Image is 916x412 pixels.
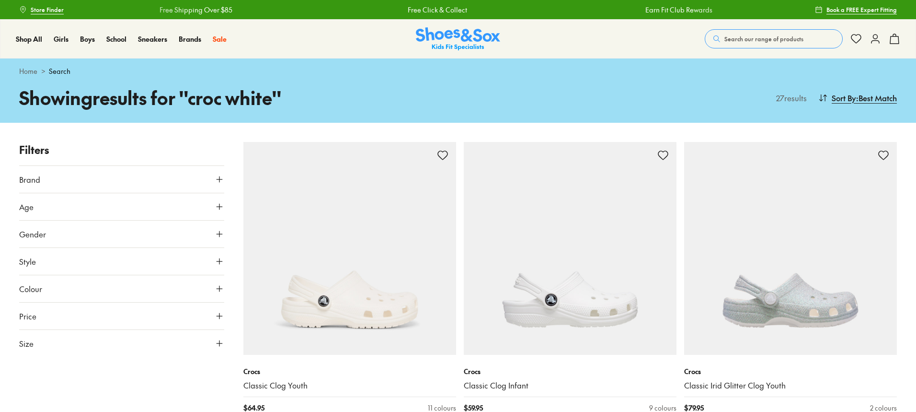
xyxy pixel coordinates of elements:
a: Sale [213,34,227,44]
a: Boys [80,34,95,44]
button: Brand [19,166,224,193]
span: Gender [19,228,46,240]
button: Style [19,248,224,275]
h1: Showing results for " croc white " [19,84,458,111]
span: Search our range of products [724,35,803,43]
p: Crocs [464,366,676,377]
button: Sort By:Best Match [818,87,897,108]
a: Shoes & Sox [416,27,500,51]
a: School [106,34,126,44]
div: > [19,66,897,76]
span: Price [19,310,36,322]
button: Search our range of products [705,29,843,48]
img: SNS_Logo_Responsive.svg [416,27,500,51]
span: : Best Match [856,92,897,104]
span: Age [19,201,34,212]
a: Free Click & Collect [407,5,467,15]
button: Price [19,303,224,330]
a: Girls [54,34,69,44]
button: Colour [19,275,224,302]
a: Classic Clog Infant [464,380,676,391]
p: 27 results [772,92,807,104]
span: Brand [19,174,40,185]
p: Filters [19,142,224,158]
a: Store Finder [19,1,64,18]
a: Free Shipping Over $85 [159,5,232,15]
button: Gender [19,221,224,247]
a: Brands [179,34,201,44]
button: Age [19,193,224,220]
span: Sort By [832,92,856,104]
span: Size [19,338,34,349]
a: Book a FREE Expert Fitting [815,1,897,18]
span: Book a FREE Expert Fitting [826,5,897,14]
a: Classic Clog Youth [243,380,456,391]
span: Search [49,66,70,76]
a: Home [19,66,37,76]
span: Style [19,256,36,267]
button: Size [19,330,224,357]
p: Crocs [684,366,897,377]
span: Colour [19,283,42,294]
a: Earn Fit Club Rewards [645,5,712,15]
p: Crocs [243,366,456,377]
a: Classic Irid Glitter Clog Youth [684,380,897,391]
a: Sneakers [138,34,167,44]
span: Store Finder [31,5,64,14]
a: Shop All [16,34,42,44]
